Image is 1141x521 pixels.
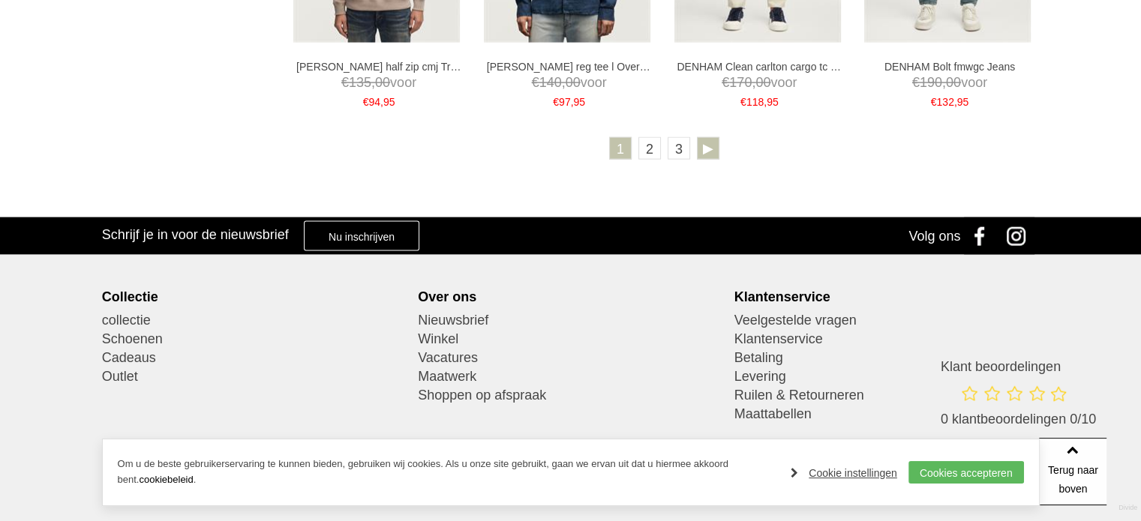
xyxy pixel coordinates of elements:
[296,60,461,73] a: [PERSON_NAME] half zip cmj Truien
[946,75,961,90] span: 00
[734,349,1040,367] a: Betaling
[722,75,729,90] span: €
[418,386,723,405] a: Shoppen op afspraak
[418,289,723,305] div: Over ons
[677,60,842,73] a: DENHAM Clean carlton cargo tc Broeken en Pantalons
[767,96,779,108] span: 95
[566,75,581,90] span: 00
[118,457,776,488] p: Om u de beste gebruikerservaring te kunnen bieden, gebruiken wij cookies. Als u onze site gebruik...
[740,96,746,108] span: €
[532,75,539,90] span: €
[553,96,559,108] span: €
[964,217,1001,255] a: Facebook
[908,461,1024,484] a: Cookies accepteren
[562,75,566,90] span: ,
[383,96,395,108] span: 95
[734,367,1040,386] a: Levering
[102,289,407,305] div: Collectie
[139,474,193,485] a: cookiebeleid
[941,358,1096,375] h3: Klant beoordelingen
[487,73,652,92] span: voor
[734,330,1040,349] a: Klantenservice
[487,60,652,73] a: [PERSON_NAME] reg tee l Overhemden
[942,75,946,90] span: ,
[867,73,1032,92] span: voor
[867,60,1032,73] a: DENHAM Bolt fmwgc Jeans
[729,75,752,90] span: 170
[573,96,585,108] span: 95
[734,405,1040,424] a: Maattabellen
[734,386,1040,405] a: Ruilen & Retourneren
[954,96,957,108] span: ,
[296,73,461,92] span: voor
[668,137,690,160] a: 3
[957,96,969,108] span: 95
[102,330,407,349] a: Schoenen
[571,96,574,108] span: ,
[912,75,920,90] span: €
[764,96,767,108] span: ,
[908,217,960,255] div: Volg ons
[102,349,407,367] a: Cadeaus
[363,96,369,108] span: €
[791,462,897,484] a: Cookie instellingen
[609,137,632,160] a: 1
[380,96,383,108] span: ,
[1001,217,1039,255] a: Instagram
[368,96,380,108] span: 94
[539,75,562,90] span: 140
[559,96,571,108] span: 97
[304,221,419,251] a: Nu inschrijven
[936,96,953,108] span: 132
[418,349,723,367] a: Vacatures
[920,75,942,90] span: 190
[941,358,1096,443] a: Klant beoordelingen 0 klantbeoordelingen 0/10
[375,75,390,90] span: 00
[941,412,1096,427] span: 0 klantbeoordelingen 0/10
[755,75,770,90] span: 00
[349,75,371,90] span: 135
[102,226,289,243] h3: Schrijf je in voor de nieuwsbrief
[341,75,349,90] span: €
[418,311,723,330] a: Nieuwsbrief
[1118,499,1137,517] a: Divide
[371,75,375,90] span: ,
[746,96,764,108] span: 118
[102,311,407,330] a: collectie
[734,289,1040,305] div: Klantenservice
[677,73,842,92] span: voor
[418,367,723,386] a: Maatwerk
[418,330,723,349] a: Winkel
[931,96,937,108] span: €
[102,367,407,386] a: Outlet
[638,137,661,160] a: 2
[734,311,1040,330] a: Veelgestelde vragen
[752,75,755,90] span: ,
